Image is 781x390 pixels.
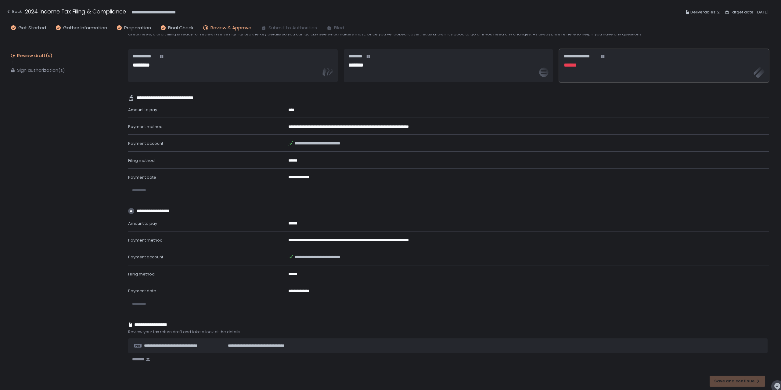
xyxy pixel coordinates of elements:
[334,24,344,31] span: Filed
[25,7,126,16] h1: 2024 Income Tax Filing & Compliance
[128,158,155,163] span: Filing method
[690,9,720,16] span: Deliverables: 2
[128,271,155,277] span: Filing method
[17,67,65,73] div: Sign authorization(s)
[124,24,151,31] span: Preparation
[63,24,107,31] span: Gather Information
[6,7,22,17] button: Back
[18,24,46,31] span: Get Started
[128,31,769,37] span: Great news, a draft filing is ready for review! We've highlighted the key details so you can quic...
[268,24,317,31] span: Submit to Authorities
[128,221,157,226] span: Amount to pay
[128,254,163,260] span: Payment account
[730,9,769,16] span: Target date: [DATE]
[168,24,193,31] span: Final Check
[128,237,163,243] span: Payment method
[128,329,769,335] span: Review your tax return draft and take a look at the details
[128,124,163,129] span: Payment method
[128,107,157,113] span: Amount to pay
[128,288,156,294] span: Payment date
[17,53,52,59] div: Review draft(s)
[128,140,163,146] span: Payment account
[128,174,156,180] span: Payment date
[6,8,22,15] div: Back
[211,24,251,31] span: Review & Approve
